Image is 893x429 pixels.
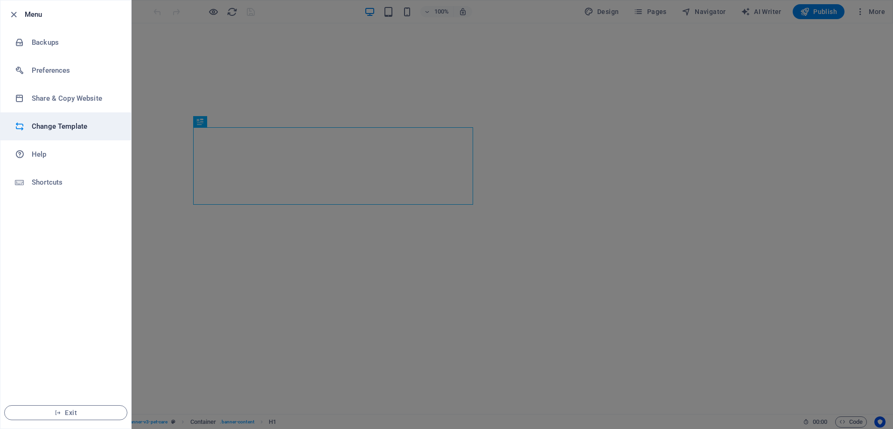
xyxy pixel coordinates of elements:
h6: Preferences [32,65,118,76]
span: Exit [12,409,119,416]
h6: Menu [25,9,124,20]
a: Help [0,140,131,168]
button: Exit [4,405,127,420]
h6: Help [32,149,118,160]
h6: Backups [32,37,118,48]
h6: Change Template [32,121,118,132]
h6: Shortcuts [32,177,118,188]
h6: Share & Copy Website [32,93,118,104]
